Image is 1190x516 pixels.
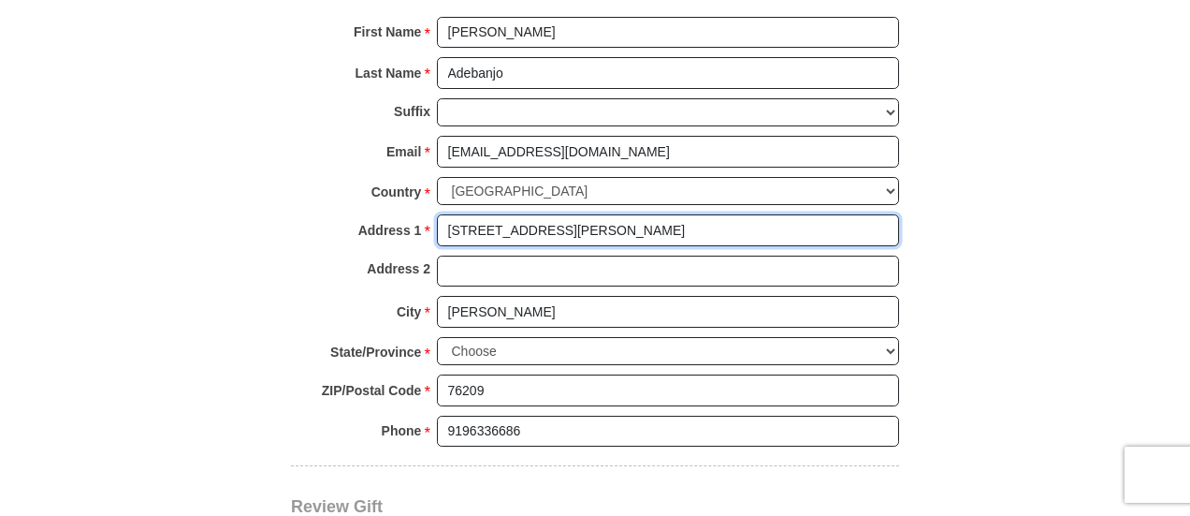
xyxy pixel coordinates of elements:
[330,339,421,365] strong: State/Province
[394,98,430,125] strong: Suffix
[354,19,421,45] strong: First Name
[382,418,422,444] strong: Phone
[371,179,422,205] strong: Country
[322,377,422,404] strong: ZIP/Postal Code
[356,60,422,86] strong: Last Name
[358,217,422,243] strong: Address 1
[291,497,383,516] span: Review Gift
[386,139,421,165] strong: Email
[397,299,421,325] strong: City
[367,256,430,282] strong: Address 2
